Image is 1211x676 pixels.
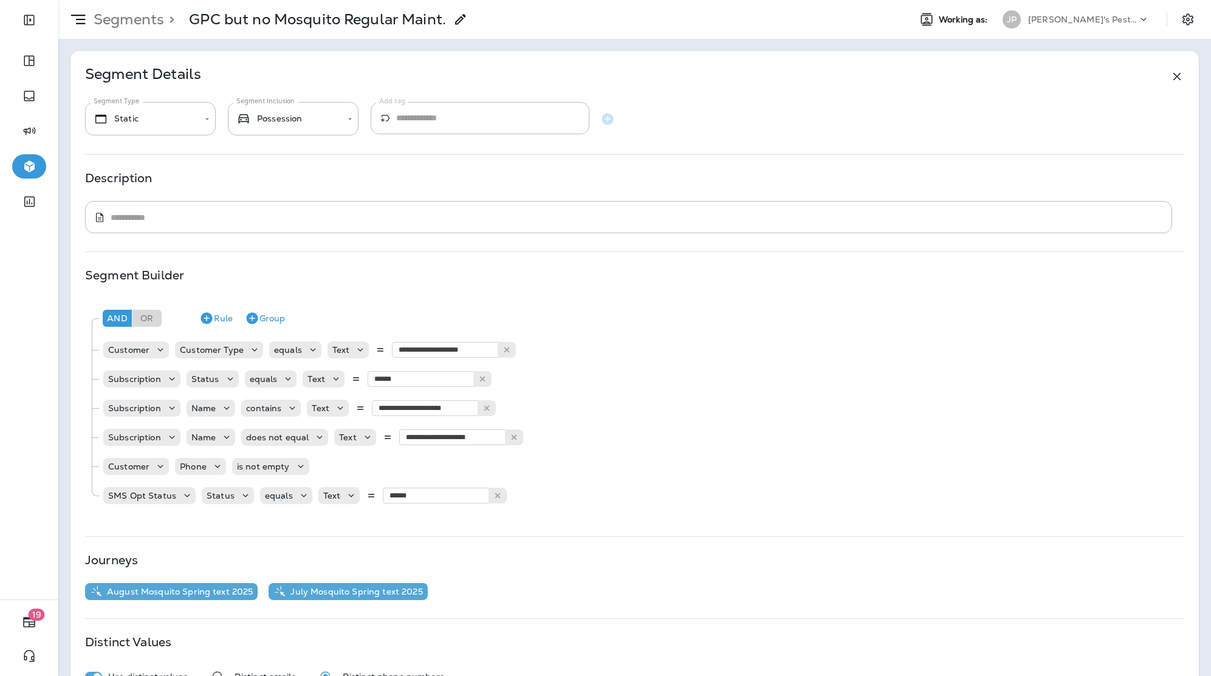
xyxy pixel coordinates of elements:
div: JP [1003,10,1021,29]
p: [PERSON_NAME]'s Pest Control - [GEOGRAPHIC_DATA] [1028,15,1137,24]
span: 19 [29,609,45,621]
div: Possession [236,111,339,126]
p: July Mosquito Spring text 2025 [286,587,422,596]
p: is not empty [237,462,290,471]
button: July Mosquito Spring text 2025 [269,583,427,600]
p: Subscription [108,403,161,413]
p: Text [332,345,350,355]
p: Journeys [85,555,138,565]
p: Segment Details [85,69,201,84]
div: And [103,310,132,327]
p: Subscription [108,374,161,384]
p: Subscription [108,432,161,442]
p: equals [265,491,293,500]
p: Text [307,374,325,384]
div: Static [94,112,196,126]
p: Segments [89,10,164,29]
button: 19 [12,610,46,634]
p: contains [246,403,281,413]
span: Working as: [939,15,990,25]
button: Settings [1177,9,1199,30]
p: Status [191,374,219,384]
p: August Mosquito Spring text 2025 [102,587,253,596]
p: Name [191,403,216,413]
p: Phone [180,462,207,471]
label: Segment Type [94,97,139,106]
button: Expand Sidebar [12,8,46,32]
p: Customer [108,345,149,355]
p: Distinct Values [85,637,171,647]
p: GPC but no Mosquito Regular Maint. [189,10,446,29]
p: equals [250,374,278,384]
p: Text [339,432,357,442]
label: Add tag [379,97,405,106]
p: Name [191,432,216,442]
button: Group [240,309,290,328]
p: Customer [108,462,149,471]
button: August Mosquito Spring text 2025 [85,583,258,600]
label: Segment Inclusion [236,97,295,106]
p: Text [323,491,341,500]
div: Or [132,310,162,327]
p: Segment Builder [85,270,184,280]
p: Text [312,403,329,413]
p: Customer Type [180,345,244,355]
p: Status [207,491,235,500]
button: Rule [194,309,238,328]
p: Description [85,173,153,183]
p: > [164,10,174,29]
p: does not equal [246,432,309,442]
p: equals [274,345,302,355]
p: SMS Opt Status [108,491,176,500]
